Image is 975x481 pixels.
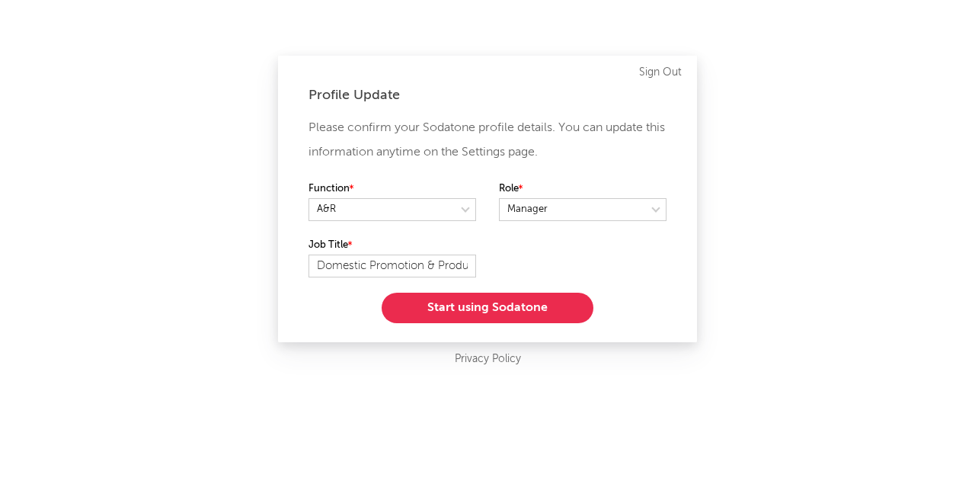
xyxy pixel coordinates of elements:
[455,350,521,369] a: Privacy Policy
[382,293,593,323] button: Start using Sodatone
[499,180,667,198] label: Role
[308,86,667,104] div: Profile Update
[308,116,667,165] p: Please confirm your Sodatone profile details. You can update this information anytime on the Sett...
[308,180,476,198] label: Function
[639,63,682,82] a: Sign Out
[308,236,476,255] label: Job Title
